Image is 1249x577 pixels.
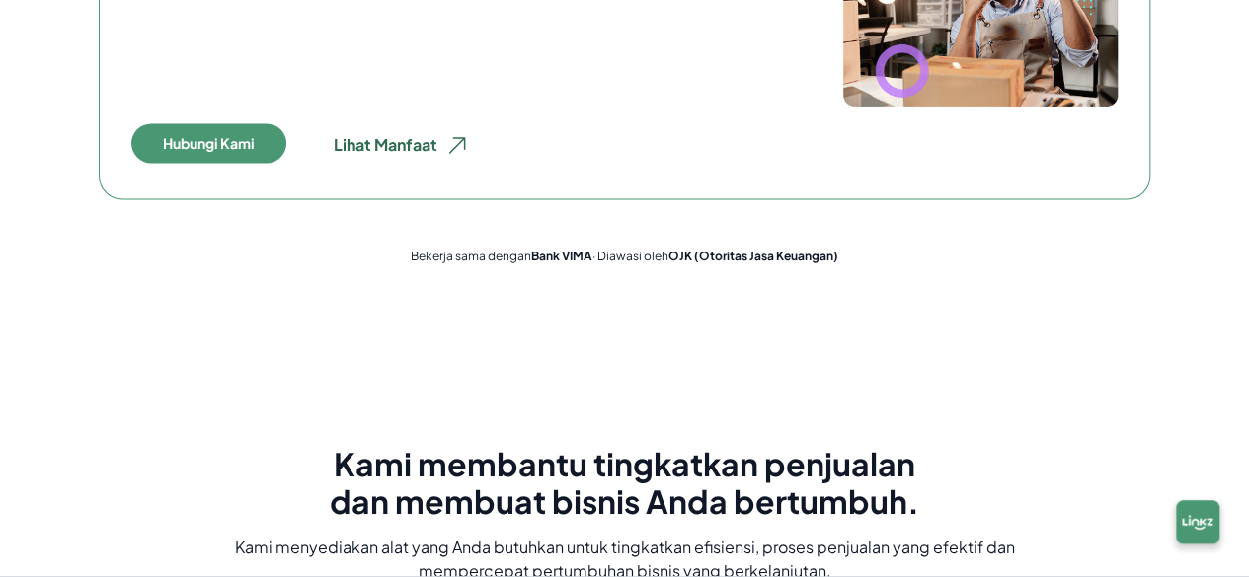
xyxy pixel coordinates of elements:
strong: OJK (Otoritas Jasa Keuangan) [668,249,838,263]
img: chatbox-logo [1166,494,1229,557]
strong: Bank VIMA [531,249,592,263]
p: Bekerja sama dengan · Diawasi oleh [99,249,1150,264]
button: Lihat Manfaat [318,123,485,167]
a: Hubungi Kami [131,123,286,167]
button: Hubungi Kami [131,123,286,163]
